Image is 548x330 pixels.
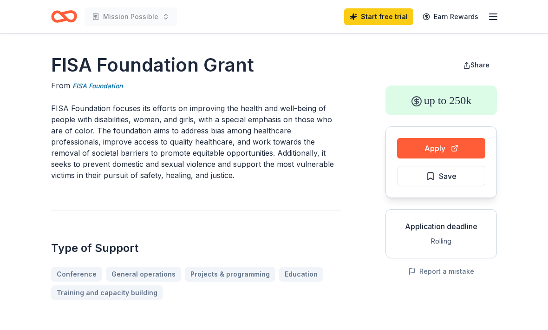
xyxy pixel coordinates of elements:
[456,56,497,74] button: Share
[51,103,341,181] p: FISA Foundation focuses its efforts on improving the health and well-being of people with disabil...
[51,52,341,78] h1: FISA Foundation Grant
[393,236,489,247] div: Rolling
[72,80,123,92] a: FISA Foundation
[385,86,497,115] div: up to 250k
[470,61,489,69] span: Share
[51,241,341,256] h2: Type of Support
[408,266,474,277] button: Report a mistake
[185,267,275,282] a: Projects & programming
[103,11,158,22] span: Mission Possible
[397,138,485,158] button: Apply
[344,8,413,25] a: Start free trial
[51,80,341,92] div: From
[397,166,485,186] button: Save
[51,285,163,300] a: Training and capacity building
[439,170,457,182] span: Save
[51,6,77,27] a: Home
[393,221,489,232] div: Application deadline
[279,267,323,282] a: Education
[51,267,102,282] a: Conference
[85,7,177,26] button: Mission Possible
[106,267,181,282] a: General operations
[417,8,484,25] a: Earn Rewards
